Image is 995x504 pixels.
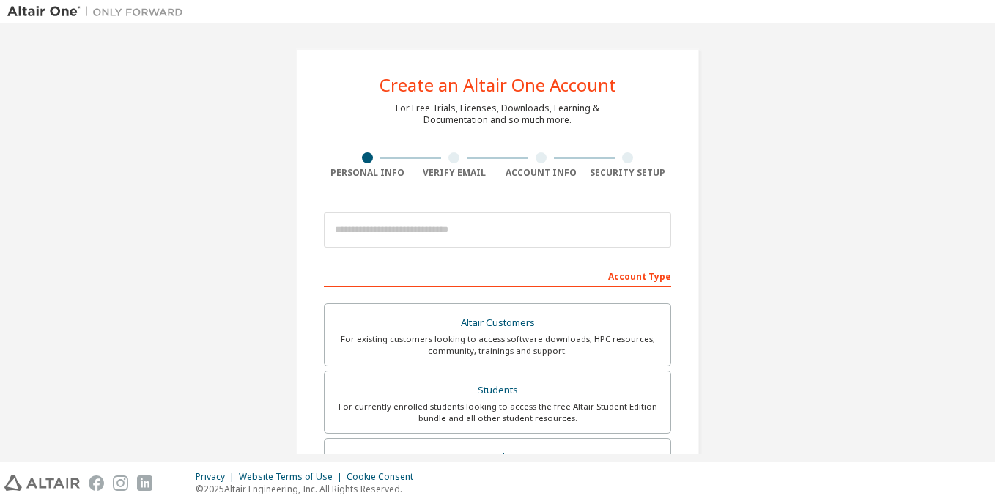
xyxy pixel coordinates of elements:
[411,167,498,179] div: Verify Email
[196,483,422,495] p: © 2025 Altair Engineering, Inc. All Rights Reserved.
[137,475,152,491] img: linkedin.svg
[333,333,662,357] div: For existing customers looking to access software downloads, HPC resources, community, trainings ...
[89,475,104,491] img: facebook.svg
[497,167,585,179] div: Account Info
[380,76,616,94] div: Create an Altair One Account
[239,471,347,483] div: Website Terms of Use
[196,471,239,483] div: Privacy
[396,103,599,126] div: For Free Trials, Licenses, Downloads, Learning & Documentation and so much more.
[113,475,128,491] img: instagram.svg
[333,401,662,424] div: For currently enrolled students looking to access the free Altair Student Edition bundle and all ...
[7,4,191,19] img: Altair One
[324,264,671,287] div: Account Type
[585,167,672,179] div: Security Setup
[333,313,662,333] div: Altair Customers
[333,448,662,468] div: Faculty
[4,475,80,491] img: altair_logo.svg
[333,380,662,401] div: Students
[347,471,422,483] div: Cookie Consent
[324,167,411,179] div: Personal Info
